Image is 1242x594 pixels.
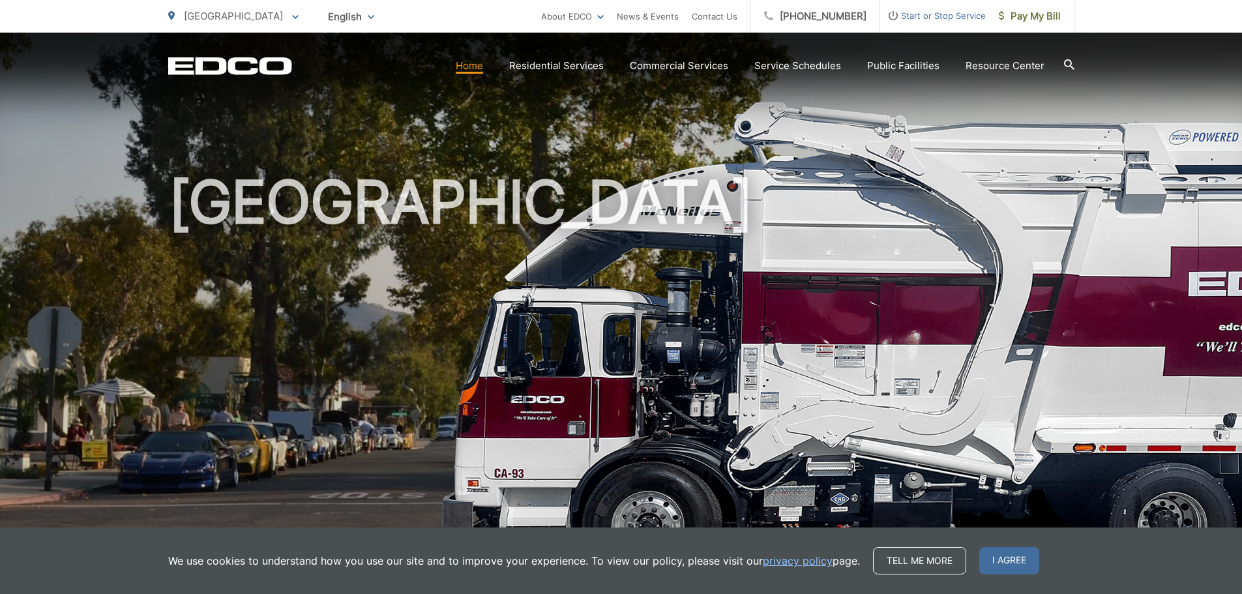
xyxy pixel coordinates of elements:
a: privacy policy [763,553,833,569]
p: We use cookies to understand how you use our site and to improve your experience. To view our pol... [168,553,860,569]
a: EDCD logo. Return to the homepage. [168,57,292,75]
a: Public Facilities [867,58,939,74]
h1: [GEOGRAPHIC_DATA] [168,170,1074,582]
span: Pay My Bill [999,8,1061,24]
span: English [318,5,384,28]
a: Resource Center [966,58,1044,74]
a: About EDCO [541,8,604,24]
a: Service Schedules [754,58,841,74]
a: Home [456,58,483,74]
a: Commercial Services [630,58,728,74]
a: News & Events [617,8,679,24]
a: Residential Services [509,58,604,74]
span: I agree [979,547,1039,574]
span: [GEOGRAPHIC_DATA] [184,10,283,22]
a: Tell me more [873,547,966,574]
a: Contact Us [692,8,737,24]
